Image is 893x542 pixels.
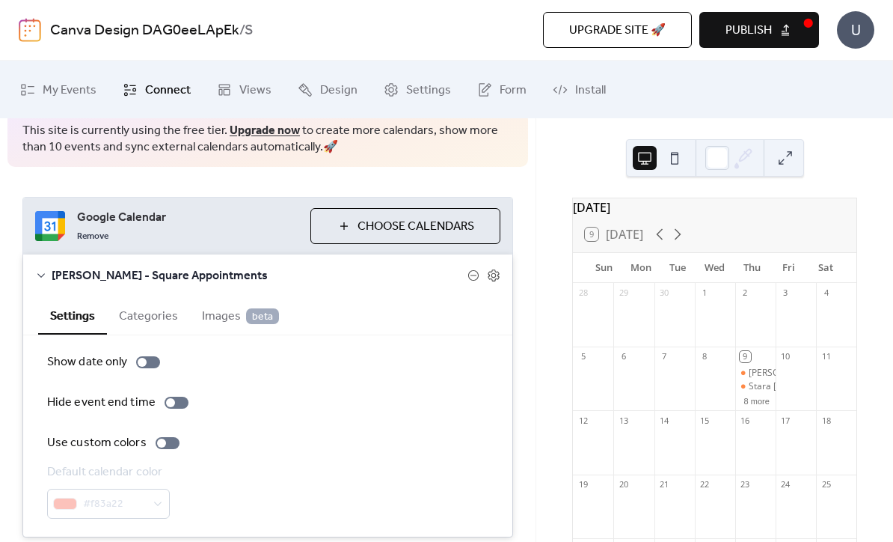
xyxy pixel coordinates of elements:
[659,351,670,362] div: 7
[111,67,202,112] a: Connect
[569,22,666,40] span: Upgrade site 🚀
[47,394,156,412] div: Hide event end time
[837,11,874,49] div: U
[699,351,711,362] div: 8
[618,287,629,299] div: 29
[740,287,751,299] div: 2
[22,123,513,156] span: This site is currently using the free tier. to create more calendars, show more than 10 events an...
[740,415,751,426] div: 16
[202,308,279,326] span: Images
[372,67,462,112] a: Settings
[239,79,271,102] span: Views
[733,253,770,283] div: Thu
[699,479,711,490] div: 22
[735,367,776,380] div: Laura Sanders
[725,22,772,40] span: Publish
[749,380,844,393] div: Stara [PERSON_NAME]
[9,67,108,112] a: My Events
[466,67,538,112] a: Form
[230,119,300,142] a: Upgrade now
[38,296,107,335] button: Settings
[575,79,606,102] span: Install
[145,79,191,102] span: Connect
[738,394,776,406] button: 8 more
[573,198,856,216] div: [DATE]
[50,16,239,45] a: Canva Design DAG0eeLApEk
[541,67,617,112] a: Install
[543,12,692,48] button: Upgrade site 🚀
[35,211,65,241] img: google
[77,209,298,227] span: Google Calendar
[780,287,791,299] div: 3
[47,353,127,371] div: Show date only
[699,12,819,48] button: Publish
[696,253,734,283] div: Wed
[659,253,696,283] div: Tue
[245,16,254,45] b: S
[807,253,844,283] div: Sat
[47,463,167,481] div: Default calendar color
[749,367,819,380] div: [PERSON_NAME]
[107,296,190,333] button: Categories
[206,67,283,112] a: Views
[500,79,527,102] span: Form
[659,287,670,299] div: 30
[770,253,808,283] div: Fri
[820,287,832,299] div: 4
[320,79,357,102] span: Design
[77,231,108,243] span: Remove
[659,479,670,490] div: 21
[577,479,589,490] div: 19
[618,415,629,426] div: 13
[286,67,369,112] a: Design
[406,79,451,102] span: Settings
[699,415,711,426] div: 15
[47,434,147,452] div: Use custom colors
[780,479,791,490] div: 24
[820,479,832,490] div: 25
[190,296,291,333] button: Images beta
[740,479,751,490] div: 23
[239,16,245,45] b: /
[820,351,832,362] div: 11
[740,351,751,362] div: 9
[43,79,96,102] span: My Events
[246,308,279,324] span: beta
[735,380,776,393] div: Stara Dotson
[357,218,474,236] span: Choose Calendars
[780,351,791,362] div: 10
[19,18,41,42] img: logo
[577,287,589,299] div: 28
[310,208,500,244] button: Choose Calendars
[585,253,622,283] div: Sun
[622,253,660,283] div: Mon
[699,287,711,299] div: 1
[820,415,832,426] div: 18
[618,479,629,490] div: 20
[577,351,589,362] div: 5
[780,415,791,426] div: 17
[52,267,467,285] span: [PERSON_NAME] - Square Appointments
[577,415,589,426] div: 12
[659,415,670,426] div: 14
[618,351,629,362] div: 6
